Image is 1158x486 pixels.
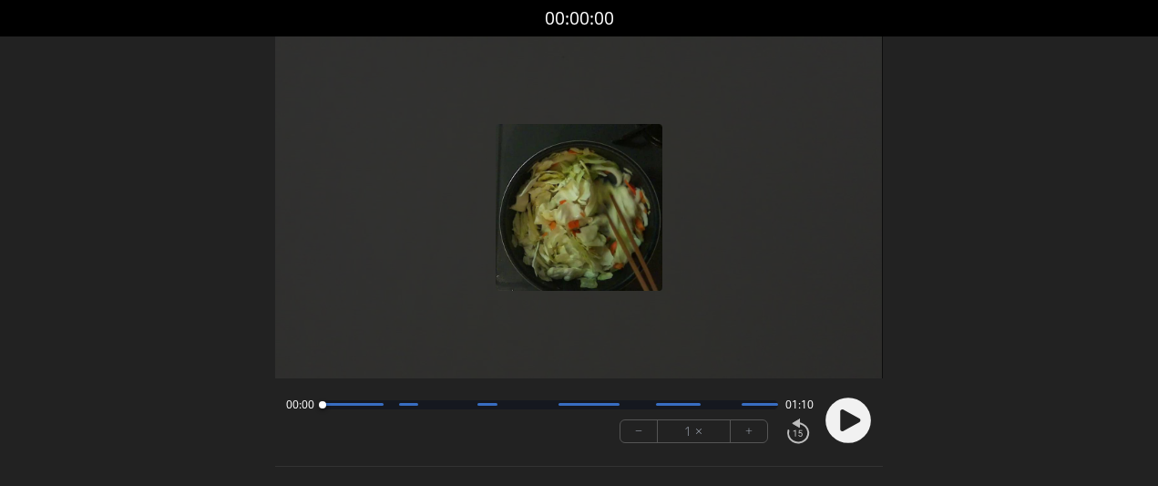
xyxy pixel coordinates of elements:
font: − [635,420,642,441]
button: + [731,420,767,442]
img: ポスター画像 [496,124,662,291]
font: 1 × [684,420,702,441]
font: + [745,420,753,441]
span: 00:00 [286,398,314,412]
font: 00:00:00 [545,5,614,30]
button: − [620,420,658,442]
span: 01:10 [785,398,814,412]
